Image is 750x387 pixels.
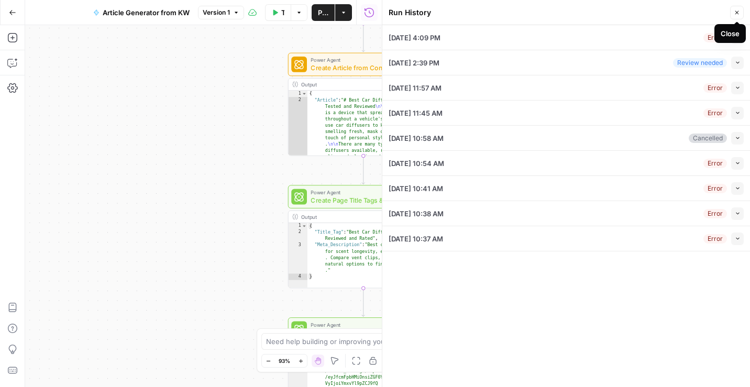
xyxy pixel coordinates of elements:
div: 2 [289,229,307,242]
g: Edge from step_12 to step_8 [362,288,365,316]
span: Power Agent [311,189,410,196]
button: Publish [312,4,335,21]
span: [DATE] 11:45 AM [389,108,443,118]
button: Version 1 [198,6,244,19]
span: Toggle code folding, rows 1 through 3 [302,91,307,97]
span: Article Generator from KW [103,7,190,18]
span: [DATE] 10:38 AM [389,208,444,219]
button: Article Generator from KW [87,4,196,21]
div: Cancelled [689,134,727,143]
span: [DATE] 11:57 AM [389,83,442,93]
div: Error [703,184,727,193]
span: [DATE] 10:37 AM [389,234,443,244]
span: Publish [318,7,328,18]
span: Test Workflow [281,7,284,18]
div: Close [721,28,740,39]
span: Version 1 [203,8,230,17]
div: Output [301,213,424,220]
div: Power AgentCreate Page Title Tags & Meta DescriptionsOutput{ "Title_Tag":"Best Car Diffusers 2025... [288,185,439,288]
div: Error [703,108,727,118]
span: Get Hero Stock Image for Article [311,328,412,338]
button: Test Workflow [265,4,291,21]
span: [DATE] 10:58 AM [389,133,444,143]
g: Edge from step_7 to step_12 [362,156,365,184]
div: Error [703,33,727,42]
div: 4 [289,274,307,280]
div: Error [703,159,727,168]
div: Review needed [673,58,727,68]
div: 1 [289,91,307,97]
div: 3 [289,242,307,273]
div: 1 [289,223,307,229]
div: Power AgentCreate Article from Content BriefOutput{ "Article":"# Best Car Diffusers 2025: Tested ... [288,53,439,156]
span: Power Agent [311,321,412,329]
span: Create Article from Content Brief [311,63,412,73]
div: Output [301,81,424,89]
span: [DATE] 4:09 PM [389,32,440,43]
span: [DATE] 10:54 AM [389,158,444,169]
span: [DATE] 2:39 PM [389,58,439,68]
span: Power Agent [311,56,412,64]
span: 93% [279,357,290,365]
span: Toggle code folding, rows 1 through 4 [302,223,307,229]
g: Edge from step_6 to step_7 [362,24,365,52]
div: Error [703,209,727,218]
div: Error [703,83,727,93]
span: [DATE] 10:41 AM [389,183,443,194]
div: Error [703,234,727,244]
span: Create Page Title Tags & Meta Descriptions [311,195,410,205]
